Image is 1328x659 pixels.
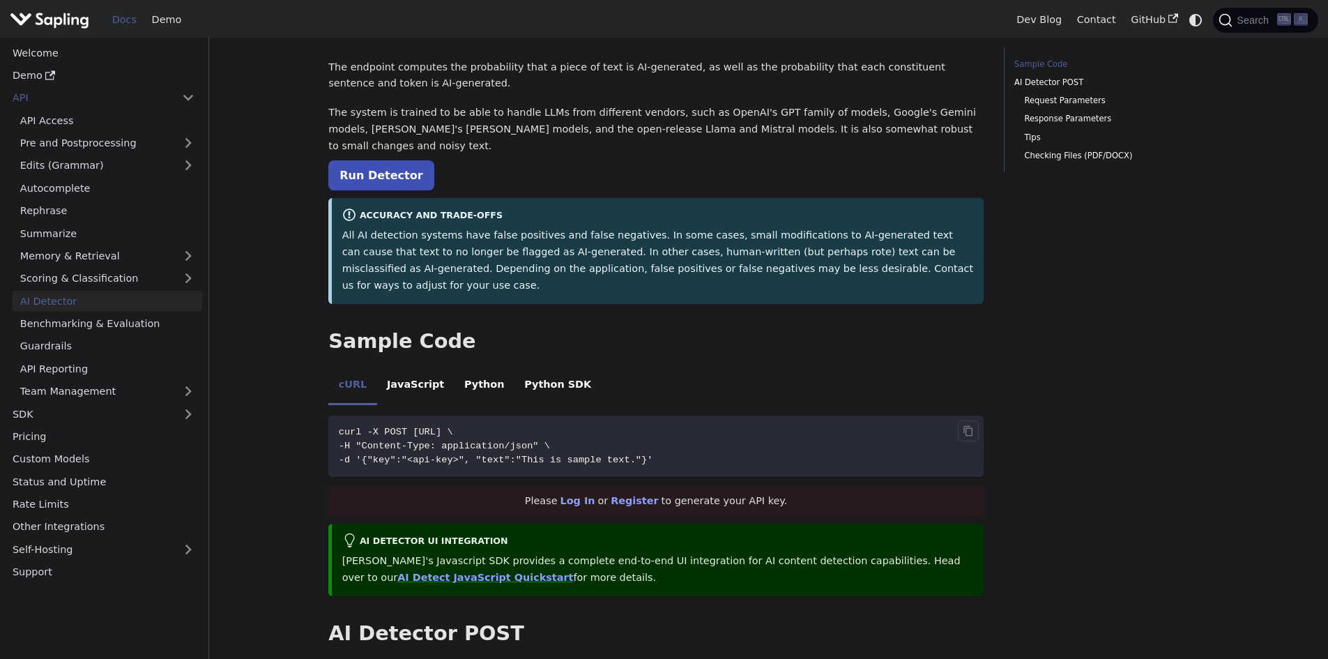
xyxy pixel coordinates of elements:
a: Summarize [13,223,202,243]
a: Benchmarking & Evaluation [13,314,202,334]
li: Python [455,367,514,406]
a: Pre and Postprocessing [13,133,202,153]
p: The endpoint computes the probability that a piece of text is AI-generated, as well as the probab... [328,59,984,93]
a: Demo [144,9,189,31]
a: Tips [1024,131,1198,144]
kbd: K [1294,13,1308,26]
a: Run Detector [328,160,434,190]
img: Sapling.ai [10,10,89,30]
a: AI Detector [13,291,202,311]
a: AI Detect JavaScript Quickstart [397,572,573,583]
li: JavaScript [377,367,455,406]
a: Dev Blog [1009,9,1069,31]
a: Rephrase [13,201,202,221]
a: Sapling.ai [10,10,94,30]
li: Python SDK [514,367,602,406]
span: Search [1232,15,1277,26]
a: API Reporting [13,358,202,379]
a: Pricing [5,427,202,447]
a: Scoring & Classification [13,268,202,289]
a: Welcome [5,43,202,63]
p: [PERSON_NAME]'s Javascript SDK provides a complete end-to-end UI integration for AI content detec... [342,553,974,586]
span: -d '{"key":"<api-key>", "text":"This is sample text."}' [339,455,653,465]
a: Self-Hosting [5,539,202,559]
a: Demo [5,66,202,86]
a: Edits (Grammar) [13,156,202,176]
a: Memory & Retrieval [13,246,202,266]
h2: Sample Code [328,329,984,354]
a: Docs [105,9,144,31]
a: Log In [560,495,595,506]
a: Checking Files (PDF/DOCX) [1024,149,1198,162]
a: Register [611,495,658,506]
a: API [5,88,174,108]
div: Accuracy and Trade-offs [342,208,974,225]
a: Request Parameters [1024,94,1198,107]
a: Autocomplete [13,178,202,198]
span: -H "Content-Type: application/json" \ [339,441,550,451]
li: cURL [328,367,376,406]
button: Search (Ctrl+K) [1213,8,1318,33]
a: GitHub [1123,9,1185,31]
a: Contact [1069,9,1124,31]
button: Switch between dark and light mode (currently system mode) [1186,10,1206,30]
a: SDK [5,404,174,424]
button: Collapse sidebar category 'API' [174,88,202,108]
a: AI Detector POST [1014,76,1203,89]
a: Status and Uptime [5,471,202,492]
a: API Access [13,110,202,130]
div: Please or to generate your API key. [328,486,984,517]
a: Other Integrations [5,517,202,537]
a: Custom Models [5,449,202,469]
a: Support [5,562,202,582]
a: Rate Limits [5,494,202,515]
a: Response Parameters [1024,112,1198,126]
p: The system is trained to be able to handle LLMs from different vendors, such as OpenAI's GPT fami... [328,105,984,154]
div: AI Detector UI integration [342,533,974,550]
p: All AI detection systems have false positives and false negatives. In some cases, small modificat... [342,227,974,294]
button: Expand sidebar category 'SDK' [174,404,202,424]
span: curl -X POST [URL] \ [339,427,453,437]
a: Sample Code [1014,58,1203,71]
h2: AI Detector POST [328,621,984,646]
button: Copy code to clipboard [958,421,979,441]
a: Guardrails [13,336,202,356]
a: Team Management [13,381,202,402]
